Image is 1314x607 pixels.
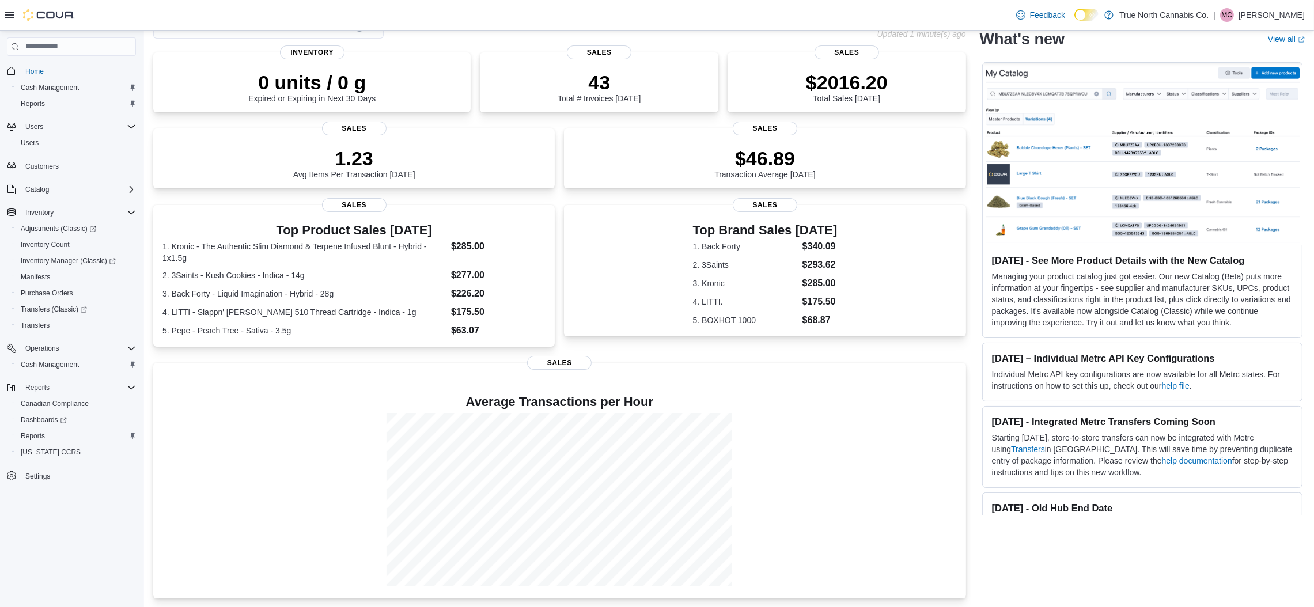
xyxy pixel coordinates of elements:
a: View allExternal link [1268,35,1305,44]
span: MC [1222,8,1233,22]
span: Reports [16,429,136,443]
button: Transfers [12,317,141,333]
dd: $285.00 [802,276,838,290]
p: $2016.20 [806,71,888,94]
a: Transfers (Classic) [12,301,141,317]
span: Settings [25,472,50,481]
button: Operations [2,340,141,356]
a: Dashboards [16,413,71,427]
p: 1.23 [293,147,415,170]
h3: [DATE] - Old Hub End Date [992,503,1293,514]
span: Operations [21,342,136,355]
span: Cash Management [16,81,136,94]
span: Customers [21,159,136,173]
button: Customers [2,158,141,174]
button: Cash Management [12,356,141,373]
span: Users [16,136,136,150]
span: Sales [322,198,387,212]
span: [US_STATE] CCRS [21,447,81,457]
span: Canadian Compliance [21,399,89,408]
button: Users [12,135,141,151]
button: Manifests [12,269,141,285]
a: Canadian Compliance [16,397,93,411]
span: Inventory Count [21,240,70,249]
h3: [DATE] - See More Product Details with the New Catalog [992,255,1293,267]
span: Catalog [21,183,136,196]
dd: $340.09 [802,240,838,253]
span: Transfers [16,318,136,332]
a: Transfers [16,318,54,332]
dt: 1. Kronic - The Authentic Slim Diamond & Terpene Infused Blunt - Hybrid - 1x1.5g [162,241,446,264]
a: Purchase Orders [16,286,78,300]
a: Transfers [1011,445,1045,454]
button: Catalog [2,181,141,198]
button: [US_STATE] CCRS [12,444,141,460]
span: Transfers (Classic) [16,302,136,316]
button: Users [2,119,141,135]
dt: 2. 3Saints - Kush Cookies - Indica - 14g [162,270,446,281]
span: Sales [733,122,797,135]
dt: 5. Pepe - Peach Tree - Sativa - 3.5g [162,325,446,336]
button: Reports [12,96,141,112]
button: Home [2,63,141,79]
span: Sales [567,45,631,59]
span: Catalog [25,185,49,194]
span: Transfers [21,321,50,330]
a: Manifests [16,270,55,284]
p: Managing your product catalog just got easier. Our new Catalog (Beta) puts more information at yo... [992,271,1293,329]
h3: [DATE] – Individual Metrc API Key Configurations [992,353,1293,365]
button: Inventory [2,204,141,221]
h3: [DATE] - Integrated Metrc Transfers Coming Soon [992,416,1293,428]
button: Inventory Count [12,237,141,253]
p: True North Cannabis Co. [1119,8,1209,22]
dd: $293.62 [802,258,838,272]
svg: External link [1298,36,1305,43]
span: Settings [21,468,136,483]
nav: Complex example [7,58,136,514]
dt: 4. LITTI. [693,296,798,308]
dd: $68.87 [802,313,838,327]
a: Customers [21,160,63,173]
button: Reports [12,428,141,444]
p: 43 [558,71,641,94]
div: Total Sales [DATE] [806,71,888,103]
a: Cash Management [16,81,84,94]
span: Home [21,64,136,78]
dd: $226.20 [451,287,546,301]
dd: $175.50 [802,295,838,309]
img: Cova [23,9,75,21]
a: Settings [21,469,55,483]
span: Sales [815,45,879,59]
a: [US_STATE] CCRS [16,445,85,459]
span: Sales [527,356,592,370]
span: Adjustments (Classic) [16,222,136,236]
span: Canadian Compliance [16,397,136,411]
span: Reports [21,99,45,108]
p: 0 units / 0 g [248,71,376,94]
p: Updated 1 minute(s) ago [877,29,966,39]
button: Reports [21,381,54,394]
span: Reports [16,97,136,111]
button: Operations [21,342,64,355]
a: Feedback [1012,3,1070,26]
button: Canadian Compliance [12,396,141,412]
p: [PERSON_NAME] [1239,8,1305,22]
span: Inventory Manager (Classic) [16,254,136,268]
span: Manifests [21,272,50,282]
span: Cash Management [16,358,136,371]
span: Reports [21,381,136,394]
button: Settings [2,467,141,484]
a: Inventory Manager (Classic) [16,254,120,268]
dd: $285.00 [451,240,546,253]
dt: 3. Back Forty - Liquid Imagination - Hybrid - 28g [162,288,446,299]
div: Transaction Average [DATE] [714,147,816,179]
span: Cash Management [21,360,79,369]
div: Expired or Expiring in Next 30 Days [248,71,376,103]
dd: $277.00 [451,268,546,282]
dd: $175.50 [451,305,546,319]
a: help documentation [1162,457,1232,466]
dt: 2. 3Saints [693,259,798,271]
p: Starting [DATE], store-to-store transfers can now be integrated with Metrc using in [GEOGRAPHIC_D... [992,433,1293,479]
p: $46.89 [714,147,816,170]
